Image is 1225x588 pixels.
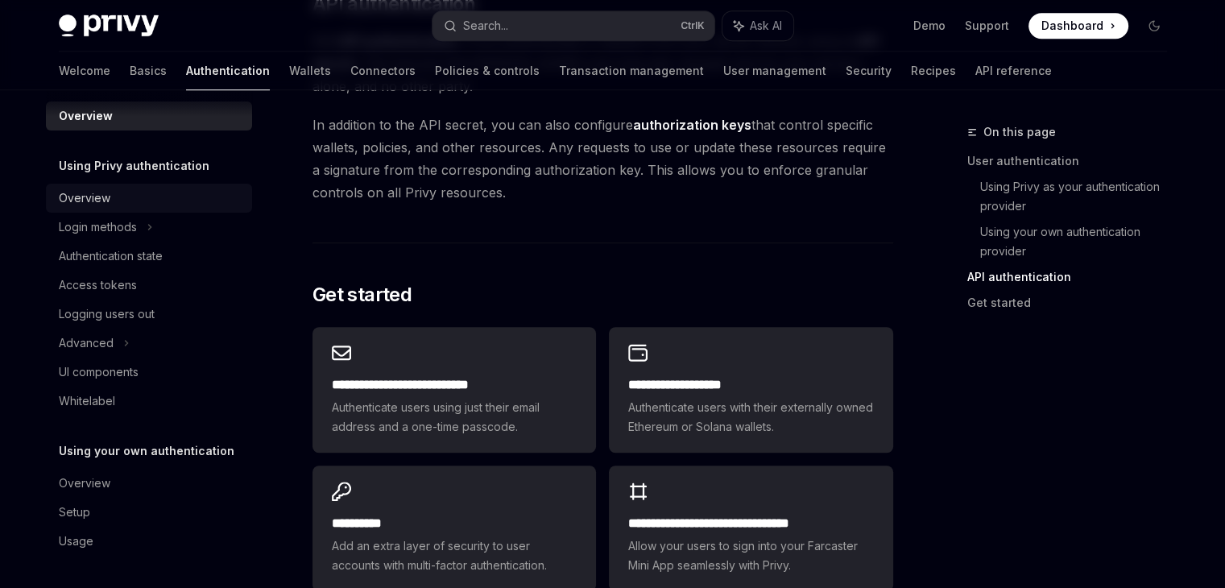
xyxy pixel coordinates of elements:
[350,52,416,90] a: Connectors
[980,174,1180,219] a: Using Privy as your authentication provider
[723,52,826,90] a: User management
[681,19,705,32] span: Ctrl K
[59,188,110,208] div: Overview
[1028,13,1128,39] a: Dashboard
[289,52,331,90] a: Wallets
[59,474,110,493] div: Overview
[911,52,956,90] a: Recipes
[432,11,714,40] button: Search...CtrlK
[46,242,252,271] a: Authentication state
[59,391,115,411] div: Whitelabel
[609,327,892,453] a: **** **** **** ****Authenticate users with their externally owned Ethereum or Solana wallets.
[980,219,1180,264] a: Using your own authentication provider
[312,114,893,204] span: In addition to the API secret, you can also configure that control specific wallets, policies, an...
[983,122,1056,142] span: On this page
[186,52,270,90] a: Authentication
[722,11,793,40] button: Ask AI
[46,387,252,416] a: Whitelabel
[312,282,412,308] span: Get started
[332,536,577,575] span: Add an extra layer of security to user accounts with multi-factor authentication.
[967,290,1180,316] a: Get started
[59,156,209,176] h5: Using Privy authentication
[463,16,508,35] div: Search...
[59,304,155,324] div: Logging users out
[59,246,163,266] div: Authentication state
[46,498,252,527] a: Setup
[46,300,252,329] a: Logging users out
[59,362,139,382] div: UI components
[628,536,873,575] span: Allow your users to sign into your Farcaster Mini App seamlessly with Privy.
[975,52,1052,90] a: API reference
[46,527,252,556] a: Usage
[435,52,540,90] a: Policies & controls
[59,106,113,126] div: Overview
[559,52,704,90] a: Transaction management
[130,52,167,90] a: Basics
[59,532,93,551] div: Usage
[59,52,110,90] a: Welcome
[46,469,252,498] a: Overview
[750,18,782,34] span: Ask AI
[46,358,252,387] a: UI components
[1041,18,1103,34] span: Dashboard
[332,398,577,437] span: Authenticate users using just their email address and a one-time passcode.
[967,264,1180,290] a: API authentication
[59,217,137,237] div: Login methods
[846,52,892,90] a: Security
[59,14,159,37] img: dark logo
[59,441,234,461] h5: Using your own authentication
[628,398,873,437] span: Authenticate users with their externally owned Ethereum or Solana wallets.
[965,18,1009,34] a: Support
[967,148,1180,174] a: User authentication
[46,184,252,213] a: Overview
[46,101,252,130] a: Overview
[59,333,114,353] div: Advanced
[633,117,751,133] strong: authorization keys
[59,503,90,522] div: Setup
[1141,13,1167,39] button: Toggle dark mode
[59,275,137,295] div: Access tokens
[913,18,946,34] a: Demo
[46,271,252,300] a: Access tokens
